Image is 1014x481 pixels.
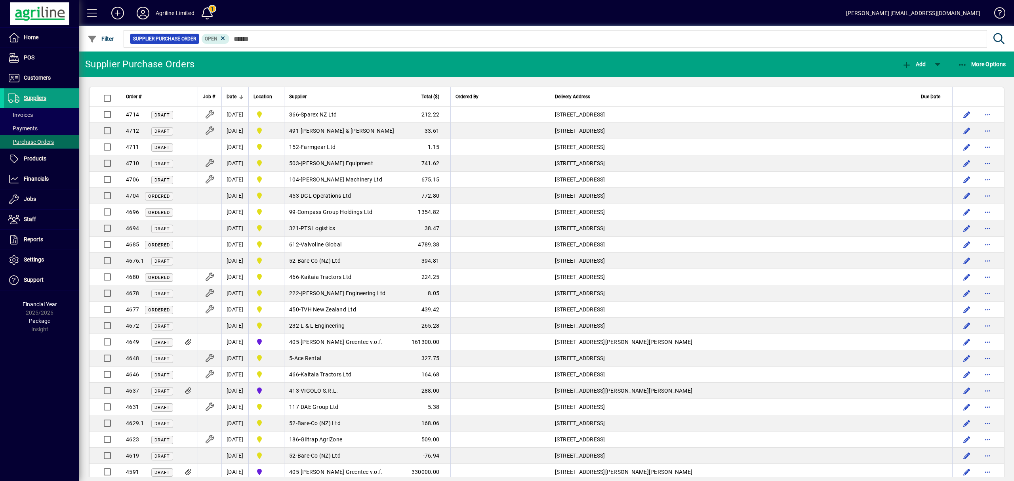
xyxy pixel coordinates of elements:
span: Draft [154,291,170,296]
span: 152 [289,144,299,150]
td: - [284,204,403,220]
div: Supplier [289,92,398,101]
a: Products [4,149,79,169]
button: More options [981,352,994,365]
span: 4704 [126,193,139,199]
span: Draft [154,113,170,118]
td: [DATE] [221,285,248,302]
td: 4789.38 [403,237,450,253]
td: 38.47 [403,220,450,237]
span: Ordered [148,242,170,248]
span: VIGOLO S.R.L. [301,387,338,394]
span: Filter [88,36,114,42]
td: - [284,431,403,448]
a: Payments [4,122,79,135]
span: Job # [203,92,215,101]
td: 288.00 [403,383,450,399]
span: Open [205,36,217,42]
span: 4710 [126,160,139,166]
span: 503 [289,160,299,166]
a: Reports [4,230,79,250]
td: [DATE] [221,188,248,204]
button: More options [981,466,994,478]
span: Supplier Purchase Order [133,35,196,43]
span: Ordered [148,307,170,313]
div: Due Date [921,92,947,101]
span: Ordered [148,210,170,215]
td: [STREET_ADDRESS] [550,253,916,269]
span: Draft [154,405,170,410]
span: 4672 [126,323,139,329]
button: Edit [961,466,973,478]
td: [STREET_ADDRESS] [550,237,916,253]
span: Dargaville [253,158,279,168]
td: [STREET_ADDRESS] [550,269,916,285]
span: Bare-Co (NZ) Ltd [297,420,341,426]
span: Draft [154,356,170,361]
a: Jobs [4,189,79,209]
button: Profile [130,6,156,20]
button: More options [981,206,994,218]
button: Edit [961,206,973,218]
td: - [284,383,403,399]
span: Dargaville [253,353,279,363]
span: Ordered By [456,92,478,101]
td: - [284,302,403,318]
td: [STREET_ADDRESS][PERSON_NAME][PERSON_NAME] [550,334,916,350]
span: 4680 [126,274,139,280]
td: - [284,415,403,431]
span: Draft [154,389,170,394]
span: 491 [289,128,299,134]
td: [STREET_ADDRESS] [550,366,916,383]
span: 4648 [126,355,139,361]
div: Ordered By [456,92,545,101]
button: Add [900,57,928,71]
a: POS [4,48,79,68]
td: [STREET_ADDRESS] [550,399,916,415]
button: More options [981,384,994,397]
span: Location [253,92,272,101]
span: Dargaville [253,191,279,200]
td: [DATE] [221,107,248,123]
td: - [284,269,403,285]
span: 4685 [126,241,139,248]
button: Edit [961,352,973,365]
span: Date [227,92,236,101]
td: 509.00 [403,431,450,448]
button: More options [981,238,994,251]
span: Order # [126,92,141,101]
td: [STREET_ADDRESS] [550,431,916,448]
td: 33.61 [403,123,450,139]
span: Dargaville [253,305,279,314]
td: [STREET_ADDRESS] [550,448,916,464]
td: 394.81 [403,253,450,269]
td: [DATE] [221,350,248,366]
span: [PERSON_NAME] Greentec v.o.f. [301,339,383,345]
td: 1354.82 [403,204,450,220]
span: POS [24,54,34,61]
div: Agriline Limited [156,7,194,19]
td: [STREET_ADDRESS] [550,302,916,318]
span: 4677 [126,306,139,313]
a: Home [4,28,79,48]
span: Draft [154,372,170,378]
td: - [284,107,403,123]
button: Edit [961,124,973,137]
div: Date [227,92,244,101]
span: 4637 [126,387,139,394]
td: 8.05 [403,285,450,302]
span: 4696 [126,209,139,215]
button: More options [981,271,994,283]
button: More options [981,433,994,446]
td: [STREET_ADDRESS] [550,139,916,155]
td: - [284,366,403,383]
button: Edit [961,222,973,235]
span: Dargaville [253,142,279,152]
button: Edit [961,254,973,267]
a: Support [4,270,79,290]
td: 741.62 [403,155,450,172]
button: More options [981,417,994,429]
td: - [284,448,403,464]
span: Package [29,318,50,324]
button: More options [981,368,994,381]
